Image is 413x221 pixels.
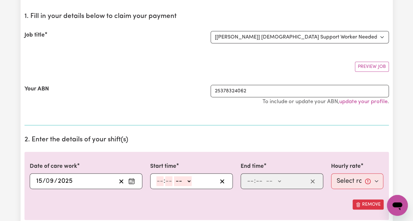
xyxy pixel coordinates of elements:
[387,195,408,216] iframe: Button to launch messaging window
[262,99,389,104] small: To include or update your ABN, .
[24,136,389,144] h2: 2. Enter the details of your shift(s)
[42,178,46,185] span: /
[247,176,254,186] input: --
[30,162,77,171] label: Date of care work
[256,176,263,186] input: --
[54,178,57,185] span: /
[254,178,256,185] span: :
[126,176,137,186] button: Enter the date of care work
[36,176,42,186] input: --
[164,178,165,185] span: :
[116,176,126,186] button: Clear date
[46,178,50,184] span: 0
[156,176,164,186] input: --
[24,85,49,93] label: Your ABN
[353,199,384,210] button: Remove this shift
[150,162,176,171] label: Start time
[46,176,54,186] input: --
[24,31,45,39] label: Job title
[339,99,388,104] a: update your profile
[331,162,361,171] label: Hourly rate
[355,62,389,72] button: Preview Job
[241,162,264,171] label: End time
[165,176,172,186] input: --
[24,12,389,21] h2: 1. Fill in your details below to claim your payment
[57,176,73,186] input: ----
